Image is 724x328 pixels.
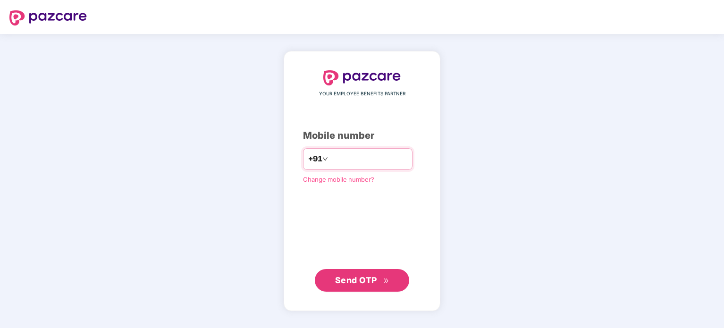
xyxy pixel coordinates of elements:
[9,10,87,25] img: logo
[335,275,377,285] span: Send OTP
[315,269,409,292] button: Send OTPdouble-right
[308,153,322,165] span: +91
[323,70,401,85] img: logo
[383,278,389,284] span: double-right
[319,90,405,98] span: YOUR EMPLOYEE BENEFITS PARTNER
[303,176,374,183] a: Change mobile number?
[322,156,328,162] span: down
[303,128,421,143] div: Mobile number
